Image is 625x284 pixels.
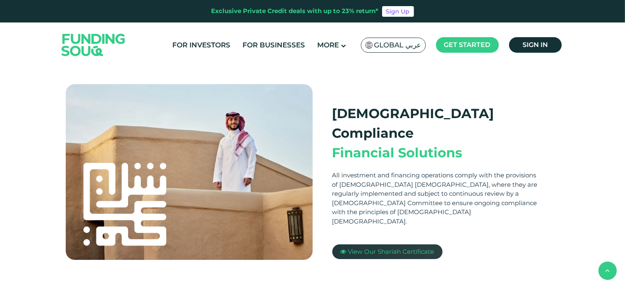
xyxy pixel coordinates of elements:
[523,41,548,49] span: Sign in
[444,41,491,49] span: Get started
[317,41,339,49] span: More
[509,37,562,53] a: Sign in
[382,6,414,17] a: Sign Up
[374,40,421,50] span: Global عربي
[332,143,540,163] div: Financial Solutions
[332,244,443,259] a: View Our Shariah Certificate
[332,104,540,143] div: [DEMOGRAPHIC_DATA] Compliance
[66,84,313,260] img: shariah-img
[170,38,232,52] a: For Investors
[240,38,307,52] a: For Businesses
[348,248,434,255] span: View Our Shariah Certificate
[53,24,133,65] img: Logo
[598,262,617,280] button: back
[332,171,540,226] div: All investment and financing operations comply with the provisions of [DEMOGRAPHIC_DATA] [DEMOGRA...
[211,7,379,16] div: Exclusive Private Credit deals with up to 23% return*
[365,42,373,49] img: SA Flag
